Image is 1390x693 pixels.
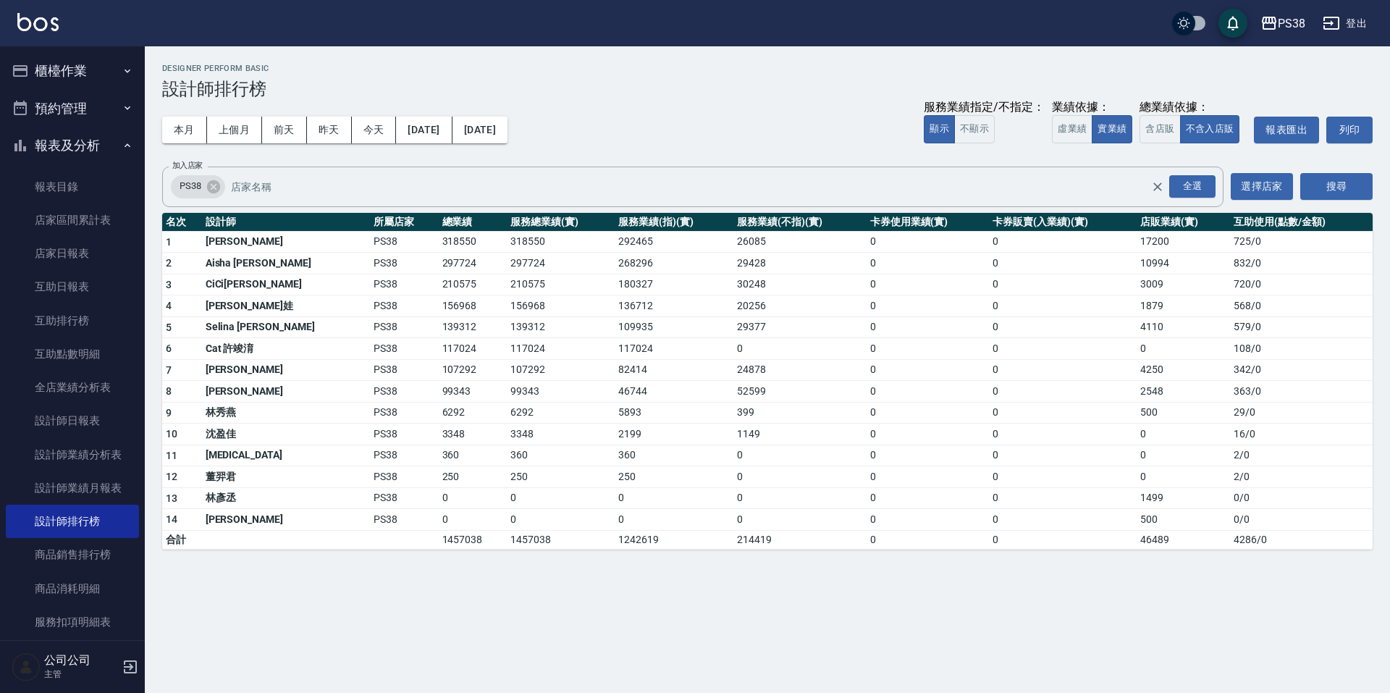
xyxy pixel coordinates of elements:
a: 店販抽成明細 [6,639,139,672]
a: 設計師排行榜 [6,505,139,538]
td: [PERSON_NAME] [202,381,370,403]
td: 363 / 0 [1230,381,1373,403]
td: 0 [867,274,989,295]
button: Clear [1147,177,1168,197]
span: 2 [166,257,172,269]
td: 0 [989,402,1137,424]
td: 117024 [507,338,615,360]
td: 156968 [439,295,507,317]
td: 297724 [439,253,507,274]
label: 加入店家 [172,160,203,171]
span: 8 [166,385,172,397]
td: PS38 [370,424,439,445]
td: 210575 [507,274,615,295]
input: 店家名稱 [227,174,1176,199]
td: 500 [1137,509,1230,531]
td: 0 [867,424,989,445]
td: 0 [615,509,733,531]
td: 1499 [1137,487,1230,509]
td: 0 [867,381,989,403]
td: 0 [989,381,1137,403]
td: 0 [989,231,1137,253]
td: 董羿君 [202,466,370,488]
td: 0 [733,487,867,509]
button: 報表匯出 [1254,117,1319,143]
td: 3009 [1137,274,1230,295]
td: [PERSON_NAME]娃 [202,295,370,317]
a: 報表目錄 [6,170,139,203]
td: 399 [733,402,867,424]
td: 1242619 [615,530,733,549]
td: PS38 [370,487,439,509]
td: 139312 [507,316,615,338]
span: 5 [166,322,172,333]
td: 1879 [1137,295,1230,317]
td: 82414 [615,359,733,381]
td: 0 [989,466,1137,488]
td: PS38 [370,402,439,424]
div: 服務業績指定/不指定： [924,100,1045,115]
span: 4 [166,300,172,311]
td: 0 [989,253,1137,274]
td: 1457038 [507,530,615,549]
td: 250 [507,466,615,488]
td: [PERSON_NAME] [202,231,370,253]
td: 579 / 0 [1230,316,1373,338]
a: 設計師業績月報表 [6,471,139,505]
td: 0 [867,530,989,549]
a: 設計師日報表 [6,404,139,437]
td: 360 [615,445,733,466]
div: 全選 [1169,175,1216,198]
td: 108 / 0 [1230,338,1373,360]
td: 林秀燕 [202,402,370,424]
button: 前天 [262,117,307,143]
span: 14 [166,513,178,525]
a: 店家日報表 [6,237,139,270]
button: [DATE] [452,117,507,143]
span: 6 [166,343,172,354]
td: 0 [989,445,1137,466]
th: 卡券販賣(入業績)(實) [989,213,1137,232]
button: 不顯示 [954,115,995,143]
td: 0 [733,466,867,488]
td: 0 [439,487,507,509]
td: 0 [989,274,1137,295]
td: 0 [989,487,1137,509]
span: 12 [166,471,178,482]
h2: Designer Perform Basic [162,64,1373,73]
td: 117024 [615,338,733,360]
td: 29428 [733,253,867,274]
span: 13 [166,492,178,504]
span: 11 [166,450,178,461]
td: 136712 [615,295,733,317]
td: 0 [1137,466,1230,488]
td: 0 [733,338,867,360]
td: PS38 [370,231,439,253]
button: 報表及分析 [6,127,139,164]
td: 4286 / 0 [1230,530,1373,549]
a: 商品銷售排行榜 [6,538,139,571]
td: 1457038 [439,530,507,549]
td: 500 [1137,402,1230,424]
button: save [1218,9,1247,38]
td: 0 [867,253,989,274]
td: PS38 [370,466,439,488]
th: 服務業績(不指)(實) [733,213,867,232]
td: 林彥丞 [202,487,370,509]
td: CiCi[PERSON_NAME] [202,274,370,295]
a: 互助點數明細 [6,337,139,371]
th: 名次 [162,213,202,232]
td: 0 [1137,445,1230,466]
td: 0 [867,509,989,531]
td: 沈盈佳 [202,424,370,445]
td: 318550 [439,231,507,253]
td: 0 [989,509,1137,531]
td: Selina [PERSON_NAME] [202,316,370,338]
td: 720 / 0 [1230,274,1373,295]
td: 250 [439,466,507,488]
td: 26085 [733,231,867,253]
img: Logo [17,13,59,31]
td: 0 [867,231,989,253]
button: 列印 [1326,117,1373,143]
